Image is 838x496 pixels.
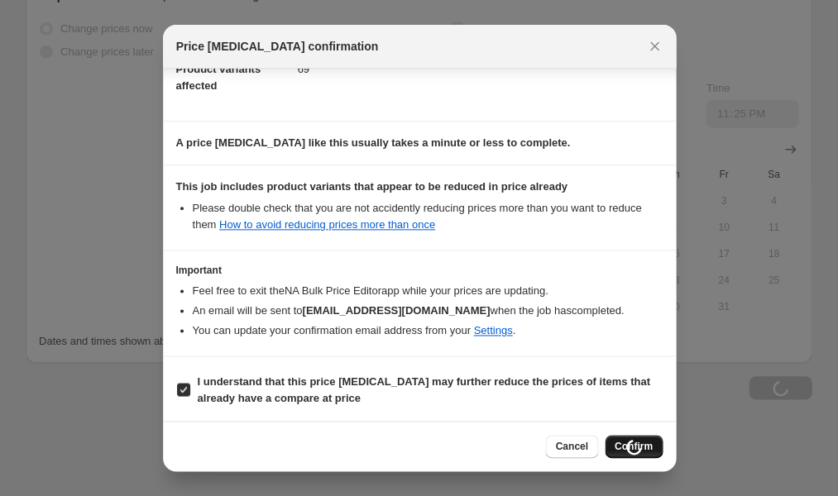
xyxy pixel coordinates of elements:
span: Price [MEDICAL_DATA] confirmation [176,38,379,55]
button: Close [643,35,666,58]
span: Cancel [555,440,587,453]
h3: Important [176,264,663,277]
b: This job includes product variants that appear to be reduced in price already [176,180,567,193]
b: [EMAIL_ADDRESS][DOMAIN_NAME] [302,304,490,317]
b: A price [MEDICAL_DATA] like this usually takes a minute or less to complete. [176,136,571,149]
b: I understand that this price [MEDICAL_DATA] may further reduce the prices of items that already h... [198,374,650,403]
a: Settings [473,324,512,336]
li: Feel free to exit the NA Bulk Price Editor app while your prices are updating. [193,283,663,299]
li: Please double check that you are not accidently reducing prices more than you want to reduce them [193,200,663,233]
li: You can update your confirmation email address from your . [193,322,663,339]
dd: 69 [298,47,663,91]
button: Cancel [545,435,597,458]
a: How to avoid reducing prices more than once [219,218,435,231]
li: An email will be sent to when the job has completed . [193,303,663,319]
